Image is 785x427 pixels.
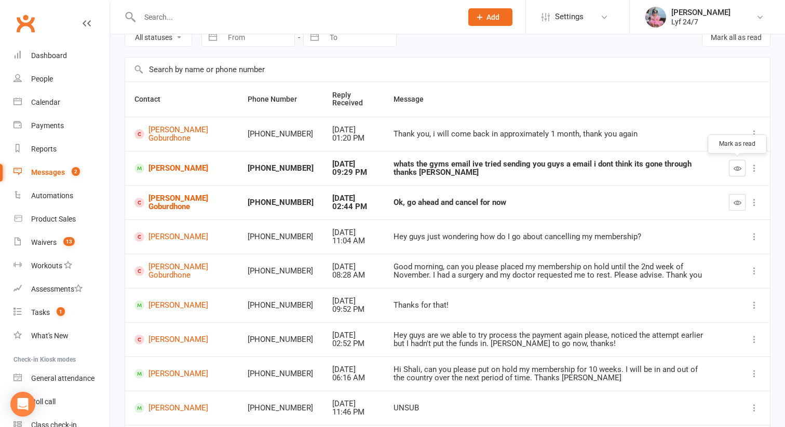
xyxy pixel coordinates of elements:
div: Roll call [31,397,56,406]
div: [DATE] [332,126,375,134]
a: [PERSON_NAME] [134,369,229,379]
th: Contact [125,82,238,117]
a: Payments [13,114,110,137]
div: Product Sales [31,215,76,223]
input: Search... [137,10,455,24]
div: 06:16 AM [332,374,375,382]
div: Workouts [31,261,62,270]
input: From [222,29,294,46]
a: Calendar [13,91,110,114]
a: Product Sales [13,208,110,231]
a: [PERSON_NAME] [134,335,229,345]
div: 02:44 PM [332,202,375,211]
div: [DATE] [332,331,375,340]
div: 09:29 PM [332,168,375,177]
div: Messages [31,168,65,176]
div: 11:04 AM [332,237,375,245]
a: [PERSON_NAME] Goburdhone [134,194,229,211]
button: Add [468,8,512,26]
a: Reports [13,137,110,161]
div: Tasks [31,308,50,316]
div: Calendar [31,98,60,106]
div: Thank you, i will come back in approximately 1 month, thank you again [394,130,710,139]
a: Waivers 13 [13,231,110,254]
span: 2 [72,167,80,176]
div: Automations [31,191,73,200]
a: Assessments [13,278,110,301]
a: People [13,67,110,91]
a: [PERSON_NAME] [134,163,229,173]
span: 1 [57,307,65,316]
a: [PERSON_NAME] [134,403,229,413]
div: [DATE] [332,160,375,169]
div: [DATE] [332,194,375,203]
a: Tasks 1 [13,301,110,324]
div: Thanks for that! [394,301,710,310]
a: [PERSON_NAME] [134,300,229,310]
th: Reply Received [323,82,384,117]
div: [PERSON_NAME] [671,8,730,17]
div: [PHONE_NUMBER] [248,369,314,378]
span: 13 [63,237,75,246]
div: [DATE] [332,228,375,237]
div: [DATE] [332,263,375,271]
div: [DATE] [332,365,375,374]
a: Roll call [13,390,110,414]
a: Messages 2 [13,161,110,184]
img: thumb_image1747747990.png [645,7,666,27]
button: Mark all as read [702,28,770,47]
div: [PHONE_NUMBER] [248,267,314,276]
div: Reports [31,145,57,153]
div: 09:52 PM [332,305,375,314]
th: Phone Number [238,82,323,117]
div: [DATE] [332,400,375,408]
a: Workouts [13,254,110,278]
div: Lyf 24/7 [671,17,730,26]
div: [PHONE_NUMBER] [248,301,314,310]
div: Assessments [31,285,83,293]
div: General attendance [31,374,94,382]
a: Dashboard [13,44,110,67]
div: Hey guys are we able to try process the payment again please, noticed the attempt earlier but I h... [394,331,710,348]
div: [PHONE_NUMBER] [248,164,314,173]
div: Dashboard [31,51,67,60]
div: [PHONE_NUMBER] [248,130,314,139]
div: 11:46 PM [332,408,375,417]
div: Waivers [31,238,57,246]
div: UNSUB [394,404,710,412]
div: [PHONE_NUMBER] [248,404,314,412]
div: Open Intercom Messenger [10,392,35,417]
div: [PHONE_NUMBER] [248,198,314,207]
input: Search by name or phone number [125,58,770,81]
div: Ok, go ahead and cancel for now [394,198,710,207]
a: Clubworx [12,10,38,36]
th: Message [384,82,720,117]
div: Hi Shali, can you please put on hold my membership for 10 weeks. I will be in and out of the coun... [394,365,710,382]
span: Settings [555,5,584,29]
span: Add [486,13,499,21]
div: 01:20 PM [332,134,375,143]
a: General attendance kiosk mode [13,367,110,390]
a: What's New [13,324,110,348]
a: [PERSON_NAME] Goburdhone [134,263,229,280]
div: Payments [31,121,64,130]
div: 02:52 PM [332,339,375,348]
div: [PHONE_NUMBER] [248,335,314,344]
div: What's New [31,332,69,340]
div: People [31,75,53,83]
div: [DATE] [332,297,375,306]
a: [PERSON_NAME] Goburdhone [134,126,229,143]
div: Good morning, can you please placed my membership on hold until the 2nd week of November. I had a... [394,263,710,280]
input: To [324,29,396,46]
a: [PERSON_NAME] [134,232,229,242]
a: Automations [13,184,110,208]
div: [PHONE_NUMBER] [248,232,314,241]
div: Hey guys just wondering how do I go about cancelling my membership? [394,232,710,241]
div: 08:28 AM [332,271,375,280]
div: whats the gyms email ive tried sending you guys a email i dont think its gone through thanks [PER... [394,160,710,177]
